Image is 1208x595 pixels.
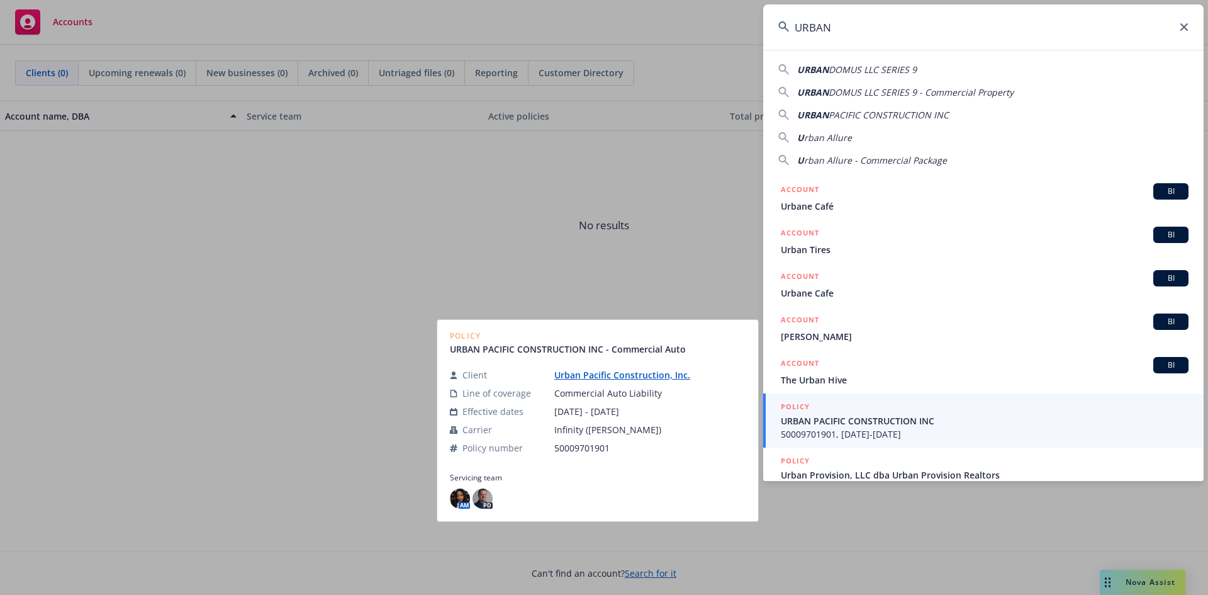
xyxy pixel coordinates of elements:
[829,109,949,121] span: PACIFIC CONSTRUCTION INC
[781,414,1188,428] span: URBAN PACIFIC CONSTRUCTION INC
[781,286,1188,300] span: Urbane Cafe
[763,176,1204,220] a: ACCOUNTBIUrbane Café
[781,183,819,198] h5: ACCOUNT
[781,357,819,372] h5: ACCOUNT
[763,307,1204,350] a: ACCOUNTBI[PERSON_NAME]
[1158,186,1183,197] span: BI
[781,428,1188,441] span: 50009701901, [DATE]-[DATE]
[797,64,829,76] span: URBAN
[1158,316,1183,327] span: BI
[763,394,1204,448] a: POLICYURBAN PACIFIC CONSTRUCTION INC50009701901, [DATE]-[DATE]
[781,270,819,285] h5: ACCOUNT
[763,220,1204,263] a: ACCOUNTBIUrban Tires
[781,400,810,413] h5: POLICY
[797,86,829,98] span: URBAN
[1158,229,1183,241] span: BI
[781,243,1188,256] span: Urban Tires
[829,86,1014,98] span: DOMUS LLC SERIES 9 - Commercial Property
[763,448,1204,502] a: POLICYUrban Provision, LLC dba Urban Provision Realtors
[781,314,819,329] h5: ACCOUNT
[804,154,947,166] span: rban Allure - Commercial Package
[781,373,1188,387] span: The Urban Hive
[781,468,1188,482] span: Urban Provision, LLC dba Urban Provision Realtors
[763,4,1204,50] input: Search...
[797,154,804,166] span: U
[763,263,1204,307] a: ACCOUNTBIUrbane Cafe
[781,330,1188,343] span: [PERSON_NAME]
[797,109,829,121] span: URBAN
[763,350,1204,394] a: ACCOUNTBIThe Urban Hive
[781,455,810,467] h5: POLICY
[781,200,1188,213] span: Urbane Café
[1158,360,1183,371] span: BI
[804,132,852,144] span: rban Allure
[797,132,804,144] span: U
[781,227,819,242] h5: ACCOUNT
[829,64,917,76] span: DOMUS LLC SERIES 9
[1158,273,1183,284] span: BI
